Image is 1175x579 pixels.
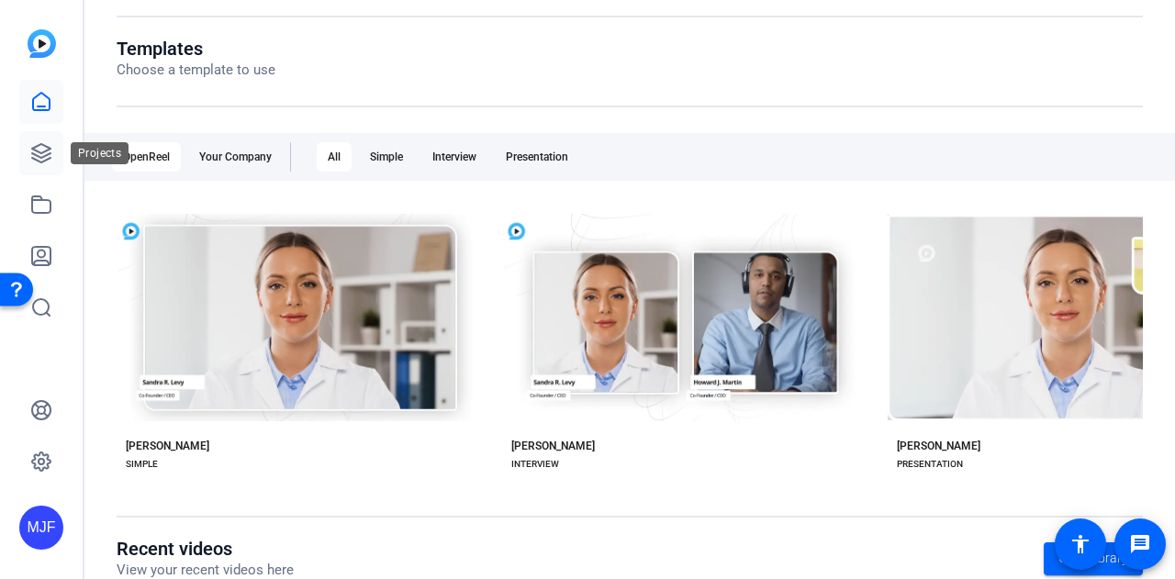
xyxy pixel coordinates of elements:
[317,142,352,172] div: All
[28,29,56,58] img: blue-gradient.svg
[359,142,414,172] div: Simple
[1044,542,1143,575] a: Go to library
[19,506,63,550] div: MJF
[188,142,283,172] div: Your Company
[511,457,559,472] div: INTERVIEW
[117,38,275,60] h1: Templates
[117,538,294,560] h1: Recent videos
[126,439,209,453] div: [PERSON_NAME]
[1129,533,1151,555] mat-icon: message
[117,60,275,81] p: Choose a template to use
[112,142,181,172] div: OpenReel
[897,439,980,453] div: [PERSON_NAME]
[71,142,129,164] div: Projects
[897,457,963,472] div: PRESENTATION
[1069,533,1091,555] mat-icon: accessibility
[126,457,158,472] div: SIMPLE
[511,439,595,453] div: [PERSON_NAME]
[421,142,487,172] div: Interview
[495,142,579,172] div: Presentation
